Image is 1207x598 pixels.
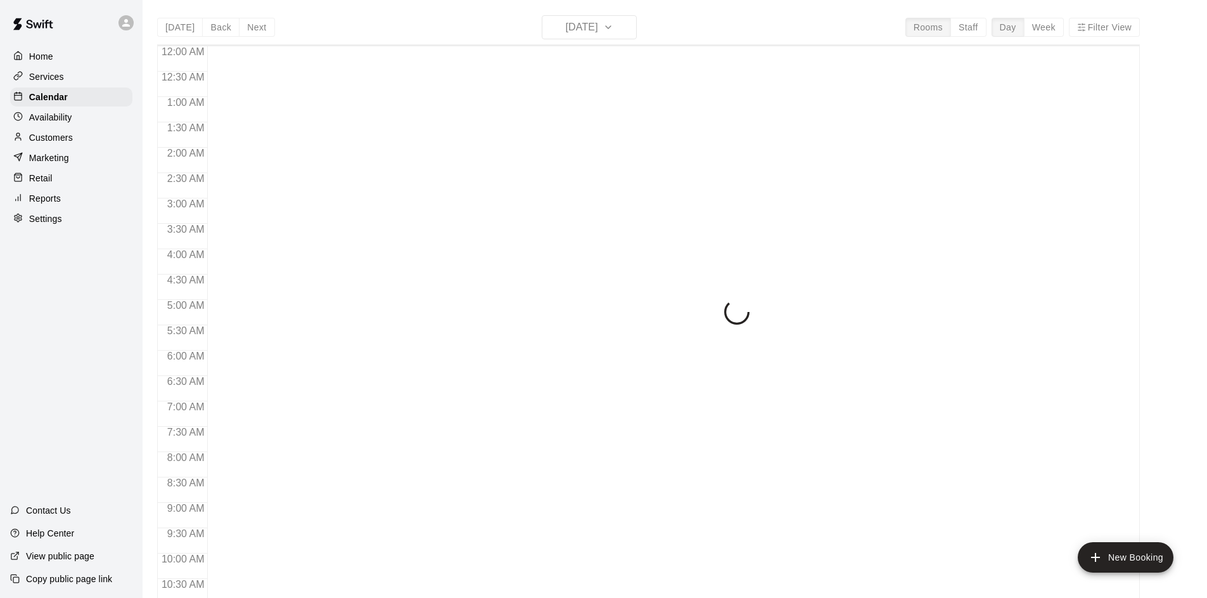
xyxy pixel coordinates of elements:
[164,122,208,133] span: 1:30 AM
[10,169,132,188] a: Retail
[158,46,208,57] span: 12:00 AM
[164,427,208,438] span: 7:30 AM
[164,452,208,463] span: 8:00 AM
[164,528,208,539] span: 9:30 AM
[26,527,74,540] p: Help Center
[10,88,132,107] a: Calendar
[164,224,208,235] span: 3:30 AM
[10,189,132,208] a: Reports
[158,554,208,564] span: 10:00 AM
[164,325,208,336] span: 5:30 AM
[26,573,112,585] p: Copy public page link
[164,275,208,285] span: 4:30 AM
[164,503,208,514] span: 9:00 AM
[29,152,69,164] p: Marketing
[1078,542,1173,573] button: add
[164,198,208,209] span: 3:00 AM
[29,111,72,124] p: Availability
[164,478,208,488] span: 8:30 AM
[10,128,132,147] a: Customers
[10,148,132,167] a: Marketing
[29,192,61,205] p: Reports
[158,579,208,590] span: 10:30 AM
[164,376,208,387] span: 6:30 AM
[29,212,62,225] p: Settings
[10,209,132,228] a: Settings
[29,91,68,103] p: Calendar
[29,172,53,185] p: Retail
[164,351,208,361] span: 6:00 AM
[29,70,64,83] p: Services
[164,300,208,311] span: 5:00 AM
[164,249,208,260] span: 4:00 AM
[10,108,132,127] a: Availability
[158,72,208,82] span: 12:30 AM
[10,47,132,66] a: Home
[26,550,94,562] p: View public page
[29,131,73,144] p: Customers
[164,148,208,159] span: 2:00 AM
[29,50,53,63] p: Home
[26,504,71,517] p: Contact Us
[164,401,208,412] span: 7:00 AM
[164,173,208,184] span: 2:30 AM
[10,67,132,86] a: Services
[164,97,208,108] span: 1:00 AM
